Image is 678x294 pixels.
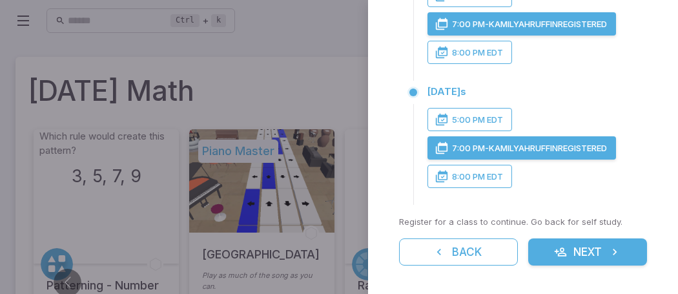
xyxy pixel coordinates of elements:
button: Next [528,238,647,266]
p: Register for a class to continue. Go back for self study. [399,205,647,228]
button: 7:00 PM-kamilyahruffinRegistered [427,136,616,160]
button: 8:00 PM EDT [427,41,512,64]
button: 7:00 PM-kamilyahruffinRegistered [427,12,616,36]
button: 8:00 PM EDT [427,165,512,188]
p: [DATE] s [427,85,466,99]
button: 5:00 PM EDT [427,108,512,131]
button: Back [399,238,518,266]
